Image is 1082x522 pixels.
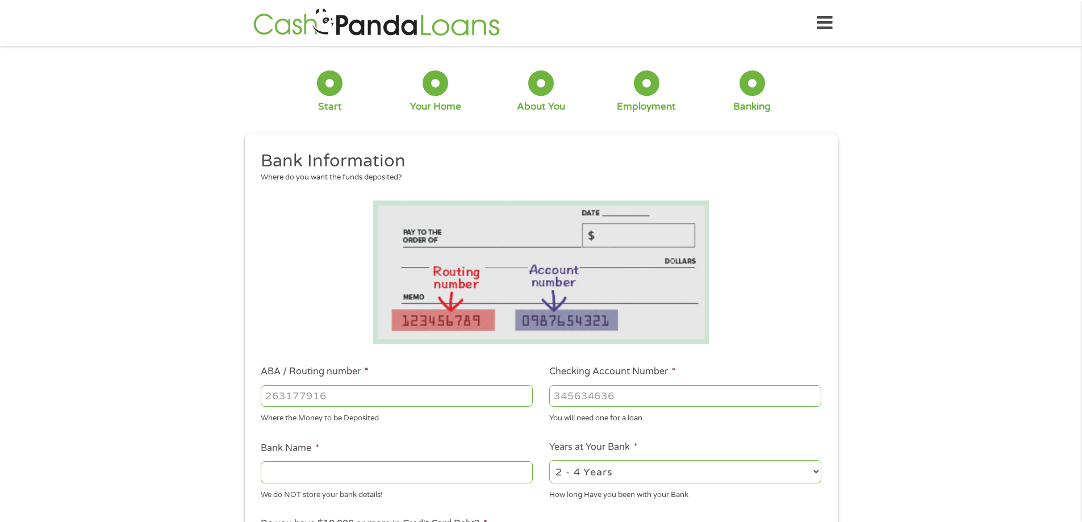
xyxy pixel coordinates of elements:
[261,385,533,407] input: 263177916
[261,366,369,378] label: ABA / Routing number
[318,101,342,113] div: Start
[410,101,461,113] div: Your Home
[261,409,533,424] div: Where the Money to be Deposited
[549,409,821,424] div: You will need one for a loan.
[617,101,676,113] div: Employment
[373,201,709,344] img: Routing number location
[517,101,565,113] div: About You
[549,385,821,407] input: 345634636
[261,485,533,500] div: We do NOT store your bank details!
[250,7,503,39] img: GetLoanNow Logo
[549,366,676,378] label: Checking Account Number
[733,101,771,113] div: Banking
[549,441,638,453] label: Years at Your Bank
[261,172,813,183] div: Where do you want the funds deposited?
[549,485,821,500] div: How long Have you been with your Bank
[261,150,813,173] h2: Bank Information
[261,442,319,454] label: Bank Name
